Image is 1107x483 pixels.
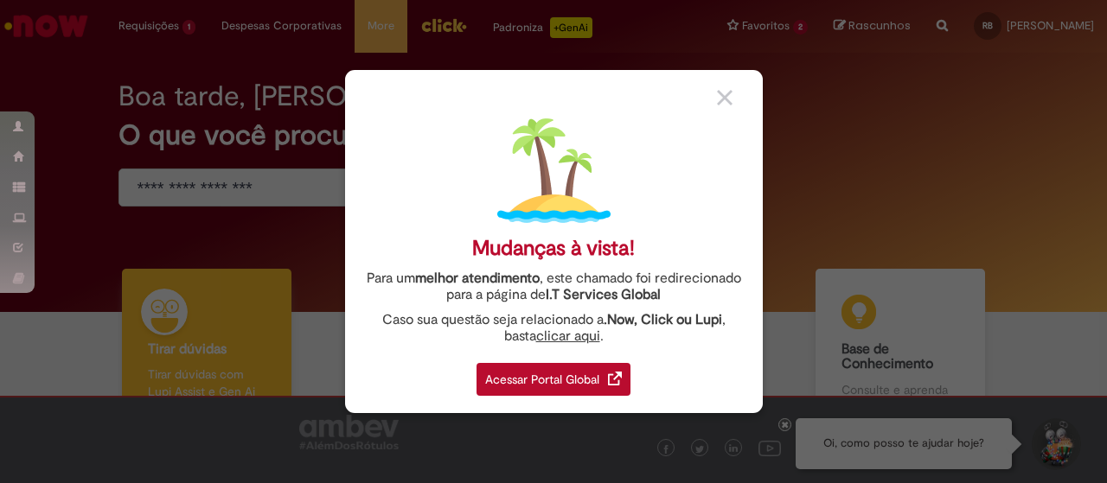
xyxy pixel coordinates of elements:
[415,270,540,287] strong: melhor atendimento
[472,236,635,261] div: Mudanças à vista!
[536,318,600,345] a: clicar aqui
[358,312,750,345] div: Caso sua questão seja relacionado a , basta .
[546,276,661,303] a: I.T Services Global
[604,311,722,328] strong: .Now, Click ou Lupi
[608,372,622,385] img: redirect_link.png
[497,114,611,227] img: island.png
[477,353,630,396] a: Acessar Portal Global
[717,90,733,105] img: close_button_grey.png
[477,363,630,396] div: Acessar Portal Global
[358,270,750,303] div: Para um , este chamado foi redirecionado para a página de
